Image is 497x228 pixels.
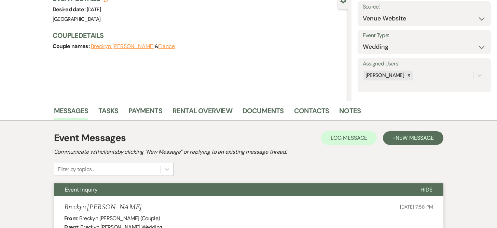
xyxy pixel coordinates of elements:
[54,131,126,145] h1: Event Messages
[53,16,101,22] span: [GEOGRAPHIC_DATA]
[53,31,341,40] h3: Couple Details
[64,215,77,222] b: From
[128,105,162,120] a: Payments
[91,44,155,49] button: Breckyn [PERSON_NAME]
[331,134,367,141] span: Log Message
[294,105,329,120] a: Contacts
[363,59,486,69] label: Assigned Users:
[65,186,98,193] span: Event Inquiry
[363,71,405,80] div: [PERSON_NAME]
[54,183,410,196] button: Event Inquiry
[172,105,232,120] a: Rental Overview
[64,203,142,212] h5: Breckyn [PERSON_NAME]
[363,31,486,41] label: Event Type:
[53,43,91,50] span: Couple names:
[339,105,361,120] a: Notes
[58,165,94,173] div: Filter by topics...
[396,134,433,141] span: New Message
[91,43,175,50] span: &
[363,2,486,12] label: Source:
[243,105,284,120] a: Documents
[410,183,443,196] button: Hide
[98,105,118,120] a: Tasks
[54,148,443,156] h2: Communicate with clients by clicking "New Message" or replying to an existing message thread.
[321,131,377,145] button: Log Message
[420,186,432,193] span: Hide
[400,204,433,210] span: [DATE] 7:58 PM
[87,6,101,13] span: [DATE]
[54,105,88,120] a: Messages
[158,44,175,49] button: Fiance
[383,131,443,145] button: +New Message
[53,6,87,13] span: Desired date:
